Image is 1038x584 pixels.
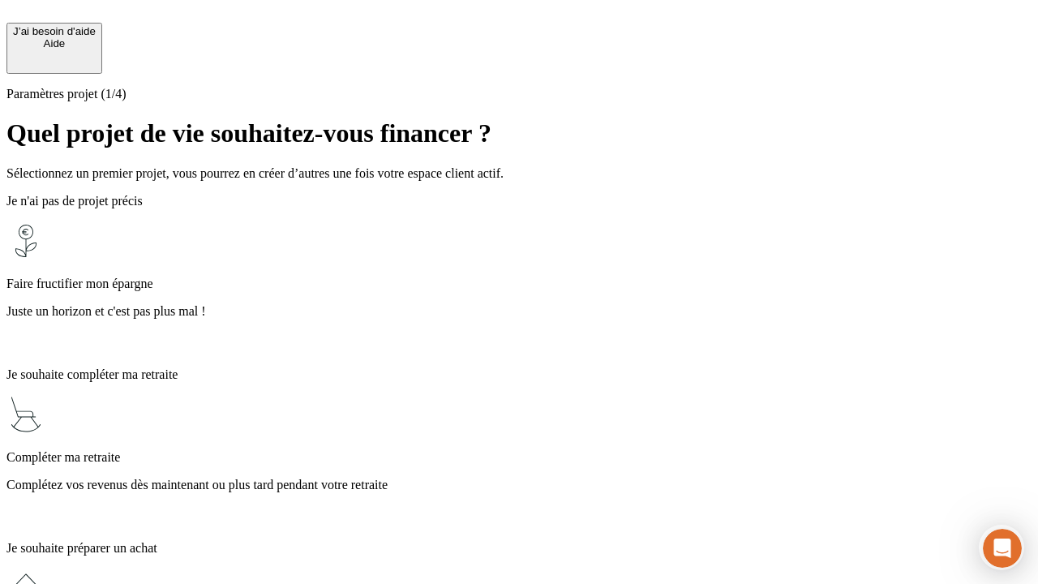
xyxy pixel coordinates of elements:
p: Je n'ai pas de projet précis [6,194,1032,208]
p: Je souhaite compléter ma retraite [6,367,1032,382]
span: Sélectionnez un premier projet, vous pourrez en créer d’autres une fois votre espace client actif. [6,166,504,180]
p: Faire fructifier mon épargne [6,277,1032,291]
p: Compléter ma retraite [6,450,1032,465]
div: J’ai besoin d'aide [13,25,96,37]
iframe: Intercom live chat [983,529,1022,568]
p: Juste un horizon et c'est pas plus mal ! [6,304,1032,319]
h1: Quel projet de vie souhaitez-vous financer ? [6,118,1032,148]
div: Aide [13,37,96,49]
p: Paramètres projet (1/4) [6,87,1032,101]
button: J’ai besoin d'aideAide [6,23,102,74]
iframe: Intercom live chat discovery launcher [979,525,1024,570]
p: Complétez vos revenus dès maintenant ou plus tard pendant votre retraite [6,478,1032,492]
p: Je souhaite préparer un achat [6,541,1032,556]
